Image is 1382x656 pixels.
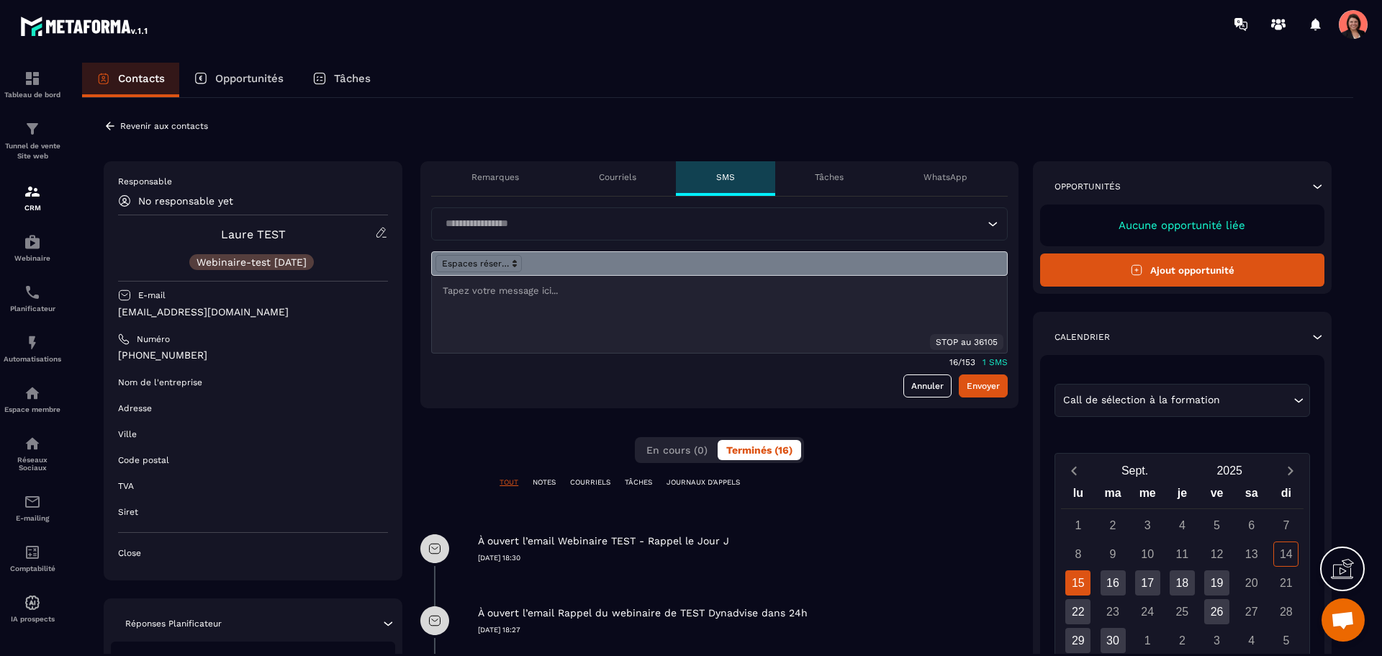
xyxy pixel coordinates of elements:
img: scheduler [24,284,41,301]
p: NOTES [533,477,556,487]
div: 2 [1101,513,1126,538]
div: Calendar wrapper [1061,483,1304,653]
div: Calendar days [1061,513,1304,653]
a: Laure TEST [221,228,286,241]
div: 4 [1239,628,1264,653]
p: Tâches [815,171,844,183]
div: 15 [1065,570,1090,596]
a: formationformationTableau de bord [4,59,61,109]
p: Contacts [118,72,165,85]
span: En cours (0) [646,444,708,456]
p: Automatisations [4,355,61,363]
div: me [1130,483,1165,508]
div: 3 [1135,513,1160,538]
p: Réseaux Sociaux [4,456,61,472]
p: [PHONE_NUMBER] [118,349,388,362]
div: 16 [1101,570,1126,596]
div: Ouvrir le chat [1322,598,1365,642]
p: Responsable [118,176,388,187]
p: [EMAIL_ADDRESS][DOMAIN_NAME] [118,305,388,319]
p: [DATE] 18:27 [478,625,1019,635]
span: Call de sélection à la formation [1060,392,1224,408]
div: STOP au 36105 [930,334,1003,350]
p: Remarques [471,171,519,183]
a: accountantaccountantComptabilité [4,533,61,583]
p: Réponses Planificateur [125,618,222,629]
p: CRM [4,204,61,212]
div: 22 [1065,599,1090,624]
div: 6 [1239,513,1264,538]
div: Search for option [431,207,1008,241]
div: 3 [1204,628,1229,653]
p: Tunnel de vente Site web [4,141,61,161]
p: 153 [962,357,975,367]
span: Terminés (16) [726,444,792,456]
a: automationsautomationsWebinaire [4,223,61,273]
div: sa [1234,483,1269,508]
div: 17 [1135,570,1160,596]
a: automationsautomationsAutomatisations [4,323,61,374]
div: 1 [1135,628,1160,653]
div: 25 [1170,599,1195,624]
button: Previous month [1061,461,1088,480]
div: 5 [1204,513,1229,538]
a: Annuler [903,374,952,397]
img: automations [24,385,41,402]
img: email [24,493,41,511]
a: emailemailE-mailing [4,482,61,533]
p: TÂCHES [625,477,652,487]
div: 30 [1101,628,1126,653]
div: 8 [1065,542,1090,567]
img: automations [24,334,41,351]
p: Siret [118,506,138,518]
p: Courriels [599,171,636,183]
button: Open months overlay [1088,458,1183,483]
p: E-mailing [4,514,61,522]
p: SMS [716,171,735,183]
p: Numéro [137,333,170,345]
div: 12 [1204,542,1229,567]
div: 9 [1101,542,1126,567]
p: Planificateur [4,305,61,313]
p: À ouvert l’email Webinaire TEST - Rappel le Jour J [478,534,729,548]
p: Ville [118,428,137,440]
div: je [1165,483,1199,508]
button: Open years overlay [1182,458,1277,483]
p: WhatsApp [923,171,967,183]
div: ma [1096,483,1130,508]
a: Contacts [82,63,179,97]
input: Search for option [1224,392,1290,408]
button: Next month [1277,461,1304,480]
a: formationformationCRM [4,172,61,223]
p: Code postal [118,454,169,466]
p: À ouvert l’email Rappel du webinaire de TEST Dynadvise dans 24h [478,606,808,620]
p: TVA [118,480,134,492]
p: COURRIELS [570,477,610,487]
a: schedulerschedulerPlanificateur [4,273,61,323]
div: 14 [1273,542,1299,567]
p: [DATE] 18:30 [478,553,1019,563]
a: social-networksocial-networkRéseaux Sociaux [4,424,61,482]
p: Webinaire-test [DATE] [197,257,307,267]
p: Adresse [118,403,152,414]
img: automations [24,233,41,251]
div: 29 [1065,628,1090,653]
div: lu [1061,483,1096,508]
div: 20 [1239,570,1264,596]
div: 21 [1273,570,1299,596]
div: di [1269,483,1304,508]
div: 7 [1273,513,1299,538]
div: 26 [1204,599,1229,624]
div: 28 [1273,599,1299,624]
button: Ajout opportunité [1040,253,1324,287]
p: JOURNAUX D'APPELS [667,477,740,487]
img: logo [20,13,150,39]
img: social-network [24,435,41,452]
p: Opportunités [215,72,284,85]
p: Revenir aux contacts [120,121,208,131]
div: 5 [1273,628,1299,653]
p: Webinaire [4,254,61,262]
p: Close [118,547,388,559]
div: 4 [1170,513,1195,538]
button: En cours (0) [638,440,716,460]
